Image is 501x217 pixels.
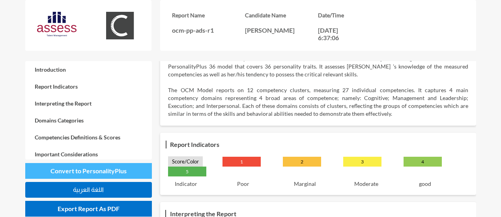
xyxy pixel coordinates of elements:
[25,163,152,179] button: Convert to PersonalityPlus
[25,78,152,95] a: Report Indicators
[245,12,318,19] h3: Candidate Name
[25,182,152,198] button: اللغة العربية
[172,26,245,34] p: ocm-pp-ads-r1
[25,112,152,129] a: Domains Categories
[343,157,381,167] p: 3
[318,12,391,19] h3: Date/Time
[175,180,197,187] p: Indicator
[404,157,442,167] p: 4
[25,146,152,163] a: Important Considerations
[354,180,378,187] p: Moderate
[58,205,120,212] span: Export Report As PDF
[283,157,321,167] p: 2
[25,61,152,78] a: Introduction
[476,180,498,187] p: Excellent
[100,12,140,39] img: OCM.svg
[168,156,203,167] p: Score/Color
[168,139,221,150] h3: Report Indicators
[318,26,353,41] p: [DATE] 6:37:06
[172,12,245,19] h3: Report Name
[294,180,316,187] p: Marginal
[237,180,249,187] p: Poor
[25,129,152,146] a: Competencies Definitions & Scores
[50,167,127,174] span: Convert to PersonalityPlus
[245,26,318,34] p: [PERSON_NAME]
[168,86,468,118] p: The OCM Model reports on 12 competency clusters, measuring 27 individual competencies. It capture...
[73,186,104,193] span: اللغة العربية
[25,95,152,112] a: Interpreting the Report
[168,167,206,176] p: 5
[37,12,77,37] img: AssessLogoo.svg
[168,47,468,78] p: ASSESS Occupational Competency Measurement (OCM) assessment identifies [PERSON_NAME] ’s tendency ...
[419,180,431,187] p: good
[222,157,261,167] p: 1
[25,201,152,217] button: Export Report As PDF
